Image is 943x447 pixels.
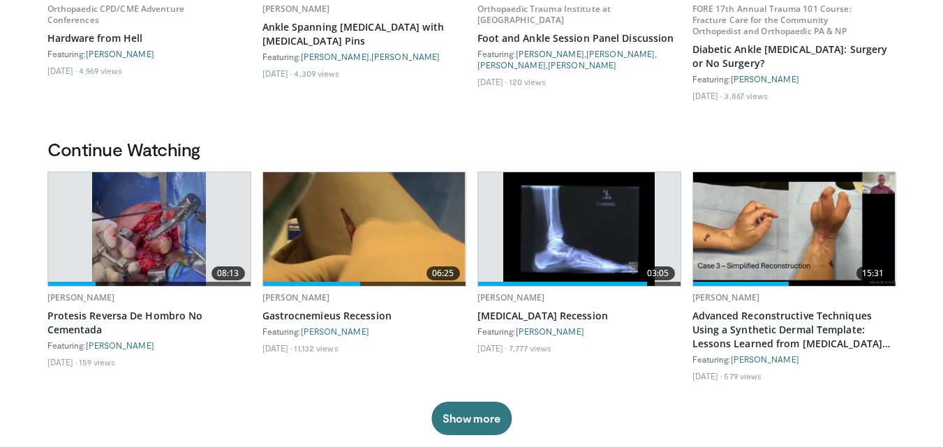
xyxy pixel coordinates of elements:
[47,340,251,351] div: Featuring:
[692,3,852,37] a: FORE 17th Annual Trauma 101 Course: Fracture Care for the Community Orthopedist and Orthopaedic P...
[641,266,675,280] span: 03:05
[47,138,896,160] h3: Continue Watching
[262,20,466,48] a: Ankle Spanning [MEDICAL_DATA] with [MEDICAL_DATA] Pins
[477,31,681,45] a: Foot and Ankle Session Panel Discussion
[477,48,681,70] div: Featuring: , , ,
[262,309,466,323] a: Gastrocnemieus Recession
[692,309,896,351] a: Advanced Reconstructive Techniques Using a Synthetic Dermal Template: Lessons Learned from [MEDIC...
[586,49,655,59] a: [PERSON_NAME]
[731,354,799,364] a: [PERSON_NAME]
[47,309,251,337] a: Protesis Reversa De Hombro No Cementada
[477,326,681,337] div: Featuring:
[294,68,339,79] li: 4,309 views
[692,73,896,84] div: Featuring:
[47,31,251,45] a: Hardware from Hell
[692,370,722,381] li: [DATE]
[263,172,466,286] a: 06:25
[47,291,115,303] a: [PERSON_NAME]
[262,342,292,354] li: [DATE]
[477,3,611,26] a: Orthopaedic Trauma Institute at [GEOGRAPHIC_DATA]
[692,90,722,101] li: [DATE]
[79,65,122,76] li: 4,969 views
[692,354,896,365] div: Featuring:
[724,370,762,381] li: 579 views
[262,68,292,79] li: [DATE]
[47,3,184,26] a: Orthopaedic CPD/CME Adventure Conferences
[301,52,369,61] a: [PERSON_NAME]
[86,49,154,59] a: [PERSON_NAME]
[692,43,896,70] a: Diabetic Ankle [MEDICAL_DATA]: Surgery or No Surgery?
[301,326,369,336] a: [PERSON_NAME]
[86,340,154,350] a: [PERSON_NAME]
[79,356,115,368] li: 159 views
[47,48,251,59] div: Featuring:
[477,76,507,87] li: [DATE]
[693,172,896,286] img: 8d6fa782-07b6-46f7-af99-1f4390961a10.620x360_q85_upscale.jpg
[477,60,546,70] a: [PERSON_NAME]
[48,172,251,286] a: 08:13
[262,51,466,62] div: Featuring: ,
[431,402,512,435] button: Show more
[294,342,338,354] li: 11,132 views
[477,342,507,354] li: [DATE]
[211,266,245,280] span: 08:13
[548,60,616,70] a: [PERSON_NAME]
[47,356,77,368] li: [DATE]
[262,326,466,337] div: Featuring:
[263,172,466,286] img: 280559_0000_1.png.620x360_q85_upscale.jpg
[693,172,896,286] a: 15:31
[477,291,545,303] a: [PERSON_NAME]
[509,76,546,87] li: 120 views
[371,52,440,61] a: [PERSON_NAME]
[692,291,760,303] a: [PERSON_NAME]
[47,65,77,76] li: [DATE]
[503,172,655,286] img: 50660_0000_3.png.620x360_q85_upscale.jpg
[724,90,768,101] li: 3,867 views
[731,74,799,84] a: [PERSON_NAME]
[92,172,206,286] img: 6871ca2b-6050-4ab1-b2cb-aff8c9ddd129.620x360_q85_upscale.jpg
[516,326,584,336] a: [PERSON_NAME]
[856,266,890,280] span: 15:31
[426,266,460,280] span: 06:25
[477,309,681,323] a: [MEDICAL_DATA] Recession
[509,342,551,354] li: 7,777 views
[478,172,681,286] a: 03:05
[516,49,584,59] a: [PERSON_NAME]
[262,3,330,15] a: [PERSON_NAME]
[262,291,330,303] a: [PERSON_NAME]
